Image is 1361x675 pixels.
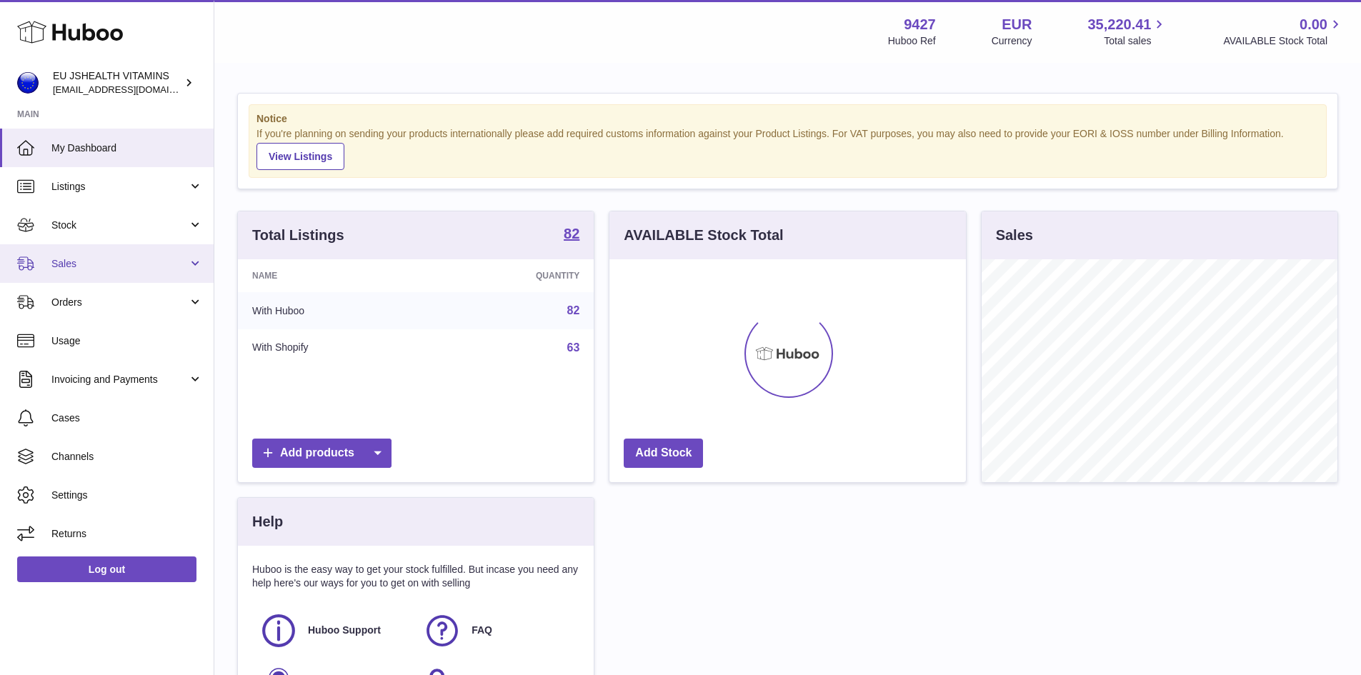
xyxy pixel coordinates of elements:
[51,527,203,541] span: Returns
[51,296,188,309] span: Orders
[256,143,344,170] a: View Listings
[51,219,188,232] span: Stock
[888,34,936,48] div: Huboo Ref
[17,556,196,582] a: Log out
[238,329,430,366] td: With Shopify
[430,259,594,292] th: Quantity
[996,226,1033,245] h3: Sales
[259,611,409,650] a: Huboo Support
[567,304,580,316] a: 82
[308,624,381,637] span: Huboo Support
[238,292,430,329] td: With Huboo
[252,512,283,531] h3: Help
[238,259,430,292] th: Name
[1223,15,1344,48] a: 0.00 AVAILABLE Stock Total
[17,72,39,94] img: internalAdmin-9427@internal.huboo.com
[1002,15,1032,34] strong: EUR
[1104,34,1167,48] span: Total sales
[904,15,936,34] strong: 9427
[1087,15,1151,34] span: 35,220.41
[992,34,1032,48] div: Currency
[564,226,579,244] a: 82
[1087,15,1167,48] a: 35,220.41 Total sales
[423,611,572,650] a: FAQ
[51,373,188,386] span: Invoicing and Payments
[256,112,1319,126] strong: Notice
[624,226,783,245] h3: AVAILABLE Stock Total
[53,69,181,96] div: EU JSHEALTH VITAMINS
[1300,15,1327,34] span: 0.00
[51,141,203,155] span: My Dashboard
[567,341,580,354] a: 63
[1223,34,1344,48] span: AVAILABLE Stock Total
[252,439,392,468] a: Add products
[53,84,210,95] span: [EMAIL_ADDRESS][DOMAIN_NAME]
[51,257,188,271] span: Sales
[51,180,188,194] span: Listings
[252,563,579,590] p: Huboo is the easy way to get your stock fulfilled. But incase you need any help here's our ways f...
[564,226,579,241] strong: 82
[256,127,1319,170] div: If you're planning on sending your products internationally please add required customs informati...
[252,226,344,245] h3: Total Listings
[51,334,203,348] span: Usage
[51,411,203,425] span: Cases
[51,489,203,502] span: Settings
[624,439,703,468] a: Add Stock
[472,624,492,637] span: FAQ
[51,450,203,464] span: Channels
